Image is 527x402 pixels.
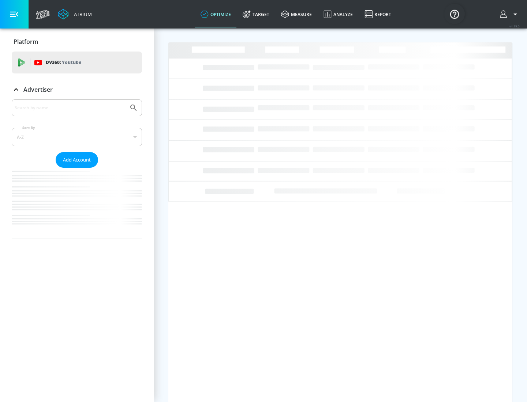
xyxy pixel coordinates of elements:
label: Sort By [21,125,37,130]
span: Add Account [63,156,91,164]
div: A-Z [12,128,142,146]
input: Search by name [15,103,126,113]
a: optimize [195,1,237,27]
a: measure [275,1,318,27]
a: Target [237,1,275,27]
p: Youtube [62,58,81,66]
a: Analyze [318,1,359,27]
div: Advertiser [12,79,142,100]
a: Report [359,1,397,27]
div: Atrium [71,11,92,18]
button: Add Account [56,152,98,168]
div: DV360: Youtube [12,52,142,73]
a: Atrium [58,9,92,20]
button: Open Resource Center [444,4,465,24]
nav: list of Advertiser [12,168,142,239]
span: v 4.19.0 [509,24,520,28]
div: Advertiser [12,99,142,239]
p: Platform [14,38,38,46]
div: Platform [12,31,142,52]
p: DV360: [46,58,81,67]
p: Advertiser [23,86,53,94]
